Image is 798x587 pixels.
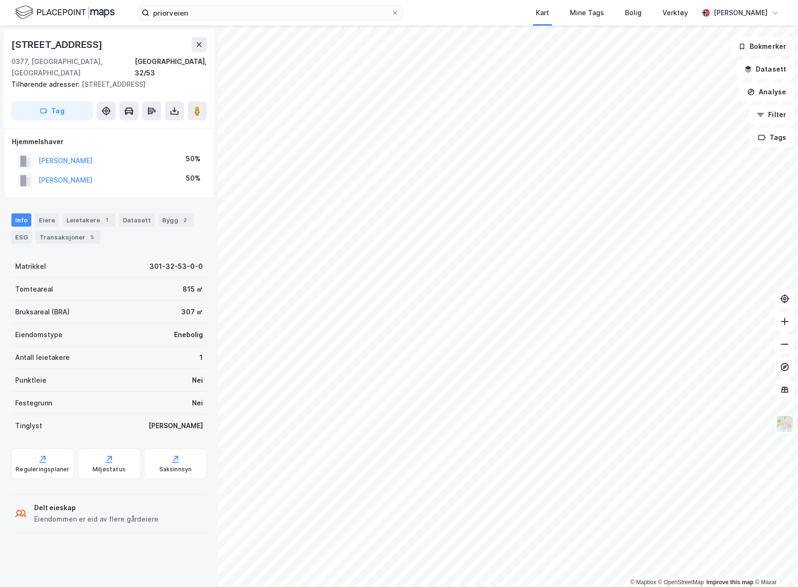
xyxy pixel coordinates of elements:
div: 1 [102,215,111,225]
div: Mine Tags [570,7,604,18]
div: Bygg [158,213,193,227]
div: Tinglyst [15,420,42,431]
div: Enebolig [174,329,203,340]
div: Festegrunn [15,397,52,409]
div: 50% [186,153,201,165]
div: Bruksareal (BRA) [15,306,70,318]
a: OpenStreetMap [658,579,704,586]
div: Nei [192,397,203,409]
div: 0377, [GEOGRAPHIC_DATA], [GEOGRAPHIC_DATA] [11,56,135,79]
button: Bokmerker [730,37,794,56]
div: Antall leietakere [15,352,70,363]
a: Improve this map [706,579,753,586]
div: Punktleie [15,375,46,386]
div: [PERSON_NAME] [148,420,203,431]
img: logo.f888ab2527a4732fd821a326f86c7f29.svg [15,4,115,21]
img: Z [776,415,794,433]
div: Kart [536,7,549,18]
button: Datasett [736,60,794,79]
div: Info [11,213,31,227]
div: Tomteareal [15,284,53,295]
iframe: Chat Widget [751,541,798,587]
div: [STREET_ADDRESS] [11,79,199,90]
button: Filter [749,105,794,124]
div: Reguleringsplaner [16,466,69,473]
div: Bolig [625,7,642,18]
button: Tag [11,101,93,120]
div: [GEOGRAPHIC_DATA], 32/53 [135,56,207,79]
div: Eiere [35,213,59,227]
div: [STREET_ADDRESS] [11,37,104,52]
div: 1 [200,352,203,363]
div: Transaksjoner [36,230,101,244]
div: Datasett [119,213,155,227]
div: 2 [180,215,190,225]
div: Eiendommen er eid av flere gårdeiere [34,514,158,525]
div: Verktøy [662,7,688,18]
div: Delt eieskap [34,502,158,514]
div: 815 ㎡ [183,284,203,295]
div: Nei [192,375,203,386]
div: Miljøstatus [92,466,126,473]
div: Matrikkel [15,261,46,272]
div: [PERSON_NAME] [714,7,768,18]
div: 50% [186,173,201,184]
button: Tags [750,128,794,147]
div: Saksinnsyn [159,466,192,473]
div: ESG [11,230,32,244]
button: Analyse [739,83,794,101]
div: Eiendomstype [15,329,63,340]
div: Kontrollprogram for chat [751,541,798,587]
div: 5 [87,232,97,242]
span: Tilhørende adresser: [11,80,82,88]
div: Leietakere [63,213,115,227]
input: Søk på adresse, matrikkel, gårdeiere, leietakere eller personer [149,6,391,20]
div: 301-32-53-0-0 [149,261,203,272]
div: 307 ㎡ [181,306,203,318]
div: Hjemmelshaver [12,136,206,147]
a: Mapbox [630,579,656,586]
